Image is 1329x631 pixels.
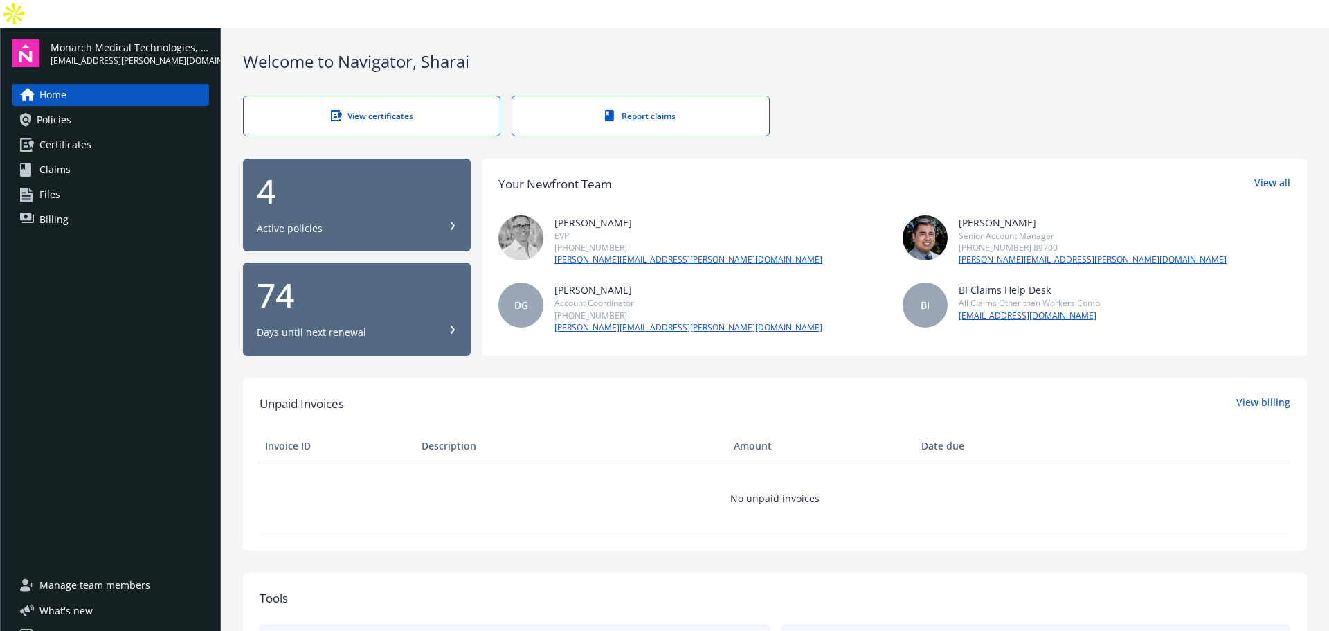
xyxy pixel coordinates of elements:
a: Report claims [512,96,769,136]
a: [PERSON_NAME][EMAIL_ADDRESS][PERSON_NAME][DOMAIN_NAME] [554,321,822,334]
a: Manage team members [12,574,209,596]
div: [PERSON_NAME] [554,283,822,297]
div: 74 [257,278,457,312]
button: What's new [12,603,115,618]
span: What ' s new [39,603,93,618]
span: Files [39,184,60,206]
div: Tools [260,589,1290,607]
div: Days until next renewal [257,326,366,339]
span: Monarch Medical Technologies, LLC [51,40,209,55]
a: Home [12,84,209,106]
span: Policies [37,109,71,131]
th: Invoice ID [260,429,416,463]
span: Manage team members [39,574,150,596]
a: Billing [12,208,209,231]
a: Files [12,184,209,206]
a: [PERSON_NAME][EMAIL_ADDRESS][PERSON_NAME][DOMAIN_NAME] [554,254,822,266]
th: Date due [916,429,1072,463]
div: Welcome to Navigator , Sharai [243,50,1307,73]
div: [PHONE_NUMBER] [554,242,822,254]
div: EVP [554,230,822,242]
div: Active policies [257,222,323,235]
span: [EMAIL_ADDRESS][PERSON_NAME][DOMAIN_NAME] [51,55,209,67]
a: [EMAIL_ADDRESS][DOMAIN_NAME] [959,310,1100,322]
img: photo [903,215,948,260]
a: View certificates [243,96,500,136]
th: Amount [728,429,916,463]
button: Monarch Medical Technologies, LLC[EMAIL_ADDRESS][PERSON_NAME][DOMAIN_NAME] [51,39,209,67]
div: Your Newfront Team [498,175,612,193]
span: Home [39,84,66,106]
a: Policies [12,109,209,131]
div: Senior Account Manager [959,230,1227,242]
td: No unpaid invoices [260,463,1290,533]
div: All Claims Other than Workers Comp [959,297,1100,309]
div: Report claims [540,110,741,122]
div: [PERSON_NAME] [959,215,1227,230]
div: [PERSON_NAME] [554,215,822,230]
a: Certificates [12,134,209,156]
span: DG [514,298,528,312]
a: [PERSON_NAME][EMAIL_ADDRESS][PERSON_NAME][DOMAIN_NAME] [959,254,1227,266]
div: BI Claims Help Desk [959,283,1100,297]
a: View billing [1236,395,1290,413]
a: Claims [12,159,209,181]
div: Account Coordinator [554,297,822,309]
span: Unpaid Invoices [260,395,344,413]
span: Billing [39,208,69,231]
div: [PHONE_NUMBER] 89700 [959,242,1227,254]
button: 4Active policies [243,159,471,252]
span: Claims [39,159,71,181]
span: BI [921,298,930,312]
img: navigator-logo.svg [12,39,39,67]
button: 74Days until next renewal [243,263,471,356]
div: [PHONE_NUMBER] [554,310,822,321]
div: View certificates [271,110,472,122]
div: 4 [257,175,457,208]
th: Description [416,429,728,463]
span: Certificates [39,134,91,156]
img: photo [498,215,543,260]
a: View all [1254,175,1290,193]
